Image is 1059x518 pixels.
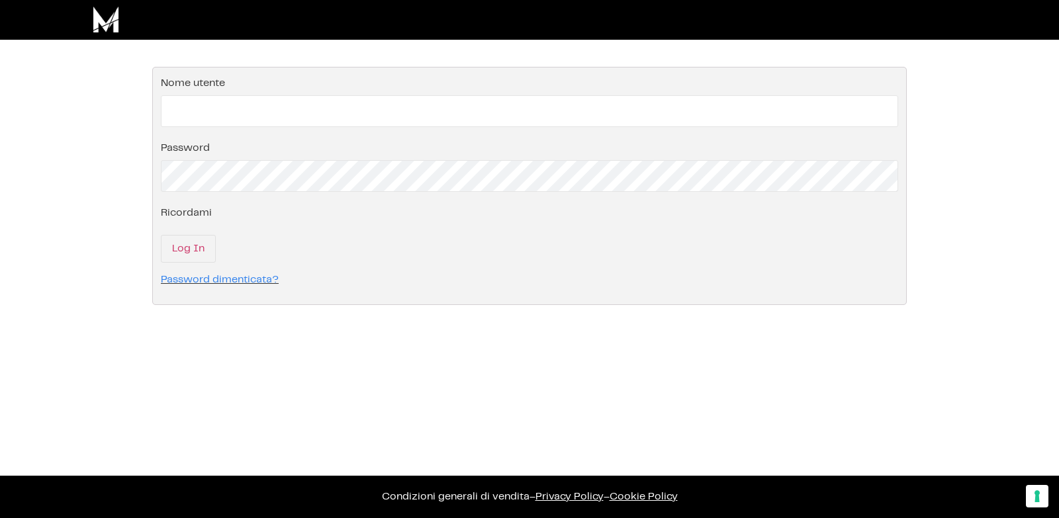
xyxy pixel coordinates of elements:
[161,95,898,127] input: Nome utente
[161,78,225,89] label: Nome utente
[13,489,1046,505] p: – –
[382,492,529,501] a: Condizioni generali di vendita
[161,208,212,218] label: Ricordami
[161,143,210,153] label: Password
[1026,485,1048,507] button: Le tue preferenze relative al consenso per le tecnologie di tracciamento
[11,466,50,506] iframe: Customerly Messenger Launcher
[161,275,279,284] a: Password dimenticata?
[535,492,604,501] a: Privacy Policy
[161,235,216,263] input: Log In
[610,492,678,501] span: Cookie Policy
